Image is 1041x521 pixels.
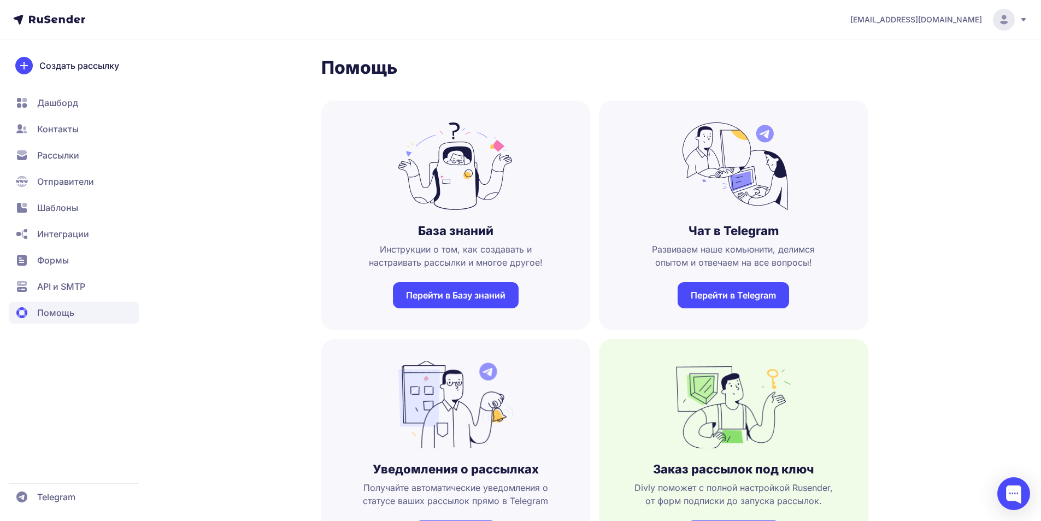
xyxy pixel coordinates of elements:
[676,122,791,210] img: no_photo
[37,122,79,136] span: Контакты
[37,175,94,188] span: Отправители
[653,461,814,477] h3: Заказ рассылок под ключ
[850,14,982,25] span: [EMAIL_ADDRESS][DOMAIN_NAME]
[616,243,851,269] span: Развиваем наше комьюнити, делимся опытом и отвечаем на все вопросы!
[37,254,69,267] span: Формы
[37,306,74,319] span: Помощь
[418,223,493,238] h3: База знаний
[339,243,573,269] span: Инструкции о том, как создавать и настраивать рассылки и многое другое!
[9,486,139,508] a: Telegram
[373,461,539,477] h3: Уведомления о рассылках
[37,280,85,293] span: API и SMTP
[321,57,868,79] h1: Помощь
[689,223,779,238] h3: Чат в Telegram
[398,361,513,448] img: no_photo
[676,361,791,448] img: no_photo
[37,96,78,109] span: Дашборд
[39,59,119,72] span: Создать рассылку
[37,490,75,504] span: Telegram
[37,227,89,241] span: Интеграции
[339,481,573,507] span: Получайте автоматические уведомления о статусе ваших рассылок прямо в Telegram
[393,282,519,308] a: Перейти в Базу знаний
[37,201,78,214] span: Шаблоны
[398,122,513,210] img: no_photo
[678,282,789,308] a: Перейти в Telegram
[616,481,851,507] span: Divly поможет с полной настройкой Rusender, от форм подписки до запуска рассылок.
[37,149,79,162] span: Рассылки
